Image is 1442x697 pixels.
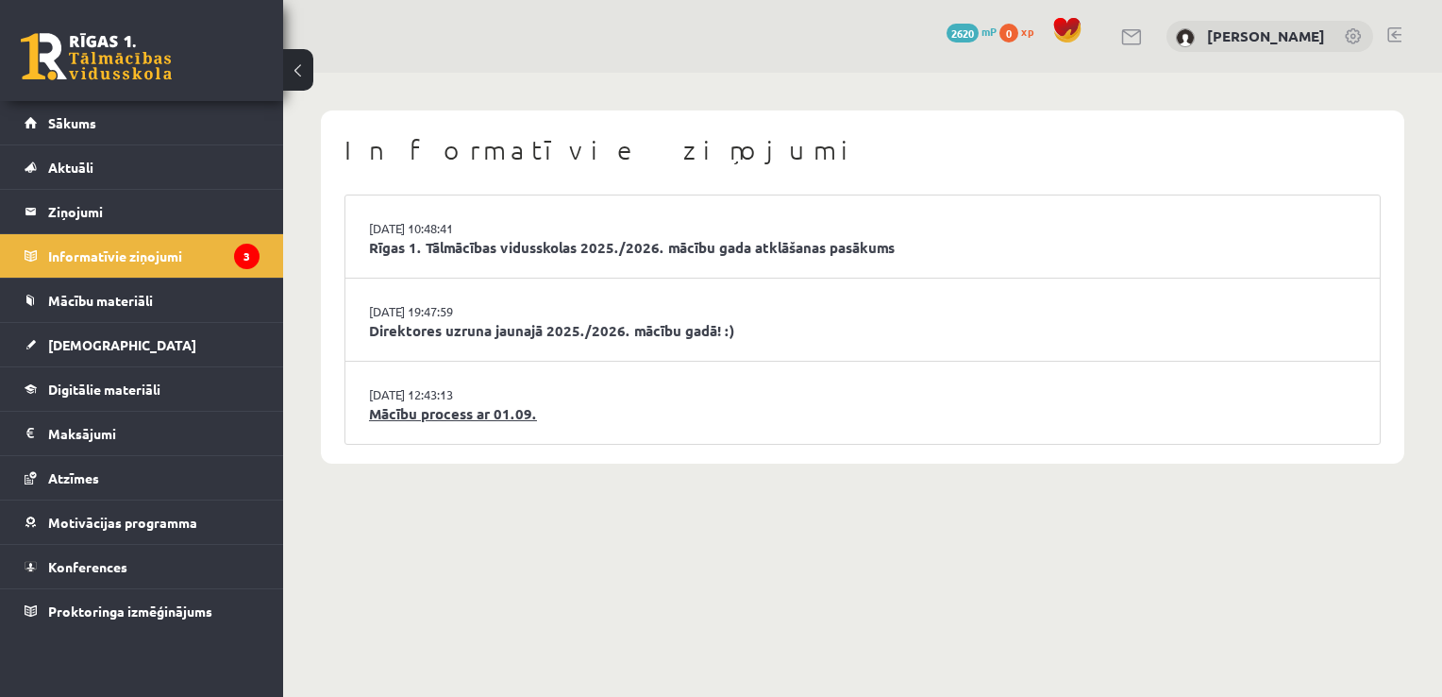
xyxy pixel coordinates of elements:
[1176,28,1195,47] img: Linda Pūķe
[48,234,260,278] legend: Informatīvie ziņojumi
[25,412,260,455] a: Maksājumi
[48,603,212,620] span: Proktoringa izmēģinājums
[25,145,260,189] a: Aktuāli
[25,367,260,411] a: Digitālie materiāli
[369,403,1356,425] a: Mācību process ar 01.09.
[25,545,260,588] a: Konferences
[48,381,160,398] span: Digitālie materiāli
[344,134,1381,166] h1: Informatīvie ziņojumi
[25,323,260,366] a: [DEMOGRAPHIC_DATA]
[48,190,260,233] legend: Ziņojumi
[48,336,196,353] span: [DEMOGRAPHIC_DATA]
[21,33,172,80] a: Rīgas 1. Tālmācības vidusskola
[999,24,1018,42] span: 0
[947,24,979,42] span: 2620
[981,24,997,39] span: mP
[369,237,1356,259] a: Rīgas 1. Tālmācības vidusskolas 2025./2026. mācību gada atklāšanas pasākums
[369,385,511,404] a: [DATE] 12:43:13
[369,302,511,321] a: [DATE] 19:47:59
[999,24,1043,39] a: 0 xp
[1207,26,1325,45] a: [PERSON_NAME]
[48,292,153,309] span: Mācību materiāli
[48,412,260,455] legend: Maksājumi
[25,279,260,322] a: Mācību materiāli
[1021,24,1033,39] span: xp
[947,24,997,39] a: 2620 mP
[48,159,93,176] span: Aktuāli
[48,514,197,531] span: Motivācijas programma
[48,469,99,486] span: Atzīmes
[48,114,96,131] span: Sākums
[25,190,260,233] a: Ziņojumi
[369,219,511,238] a: [DATE] 10:48:41
[234,244,260,269] i: 3
[25,456,260,500] a: Atzīmes
[25,234,260,278] a: Informatīvie ziņojumi3
[369,320,1356,342] a: Direktores uzruna jaunajā 2025./2026. mācību gadā! :)
[25,589,260,633] a: Proktoringa izmēģinājums
[48,558,127,575] span: Konferences
[25,101,260,144] a: Sākums
[25,501,260,544] a: Motivācijas programma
